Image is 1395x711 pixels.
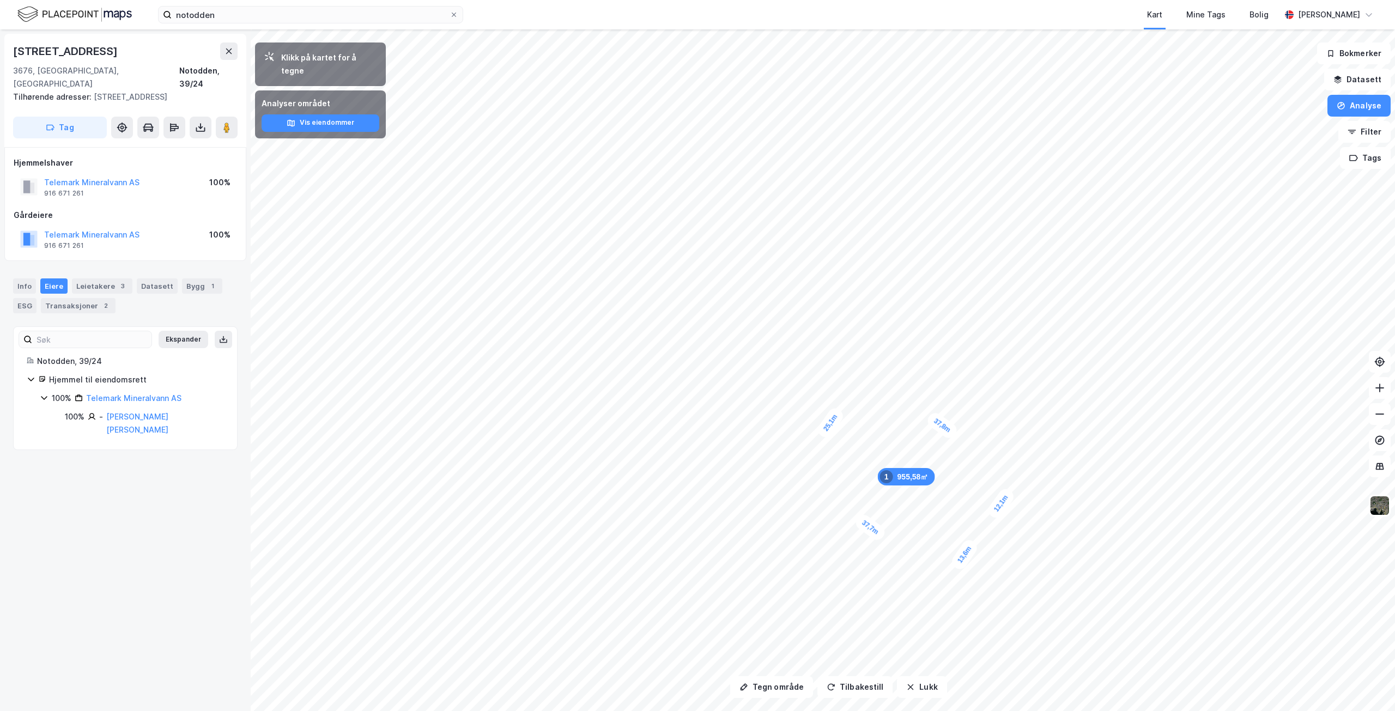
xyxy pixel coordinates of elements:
[897,676,947,698] button: Lukk
[106,412,168,434] a: [PERSON_NAME] [PERSON_NAME]
[32,331,151,348] input: Søk
[209,228,231,241] div: 100%
[1338,121,1391,143] button: Filter
[1250,8,1269,21] div: Bolig
[986,486,1017,520] div: Map marker
[815,405,846,440] div: Map marker
[13,90,229,104] div: [STREET_ADDRESS]
[86,393,181,403] a: Telemark Mineralvann AS
[1324,69,1391,90] button: Datasett
[1327,95,1391,117] button: Analyse
[880,470,893,483] div: 1
[44,189,84,198] div: 916 671 261
[853,512,887,543] div: Map marker
[949,537,980,572] div: Map marker
[878,468,935,485] div: Map marker
[117,281,128,291] div: 3
[1298,8,1360,21] div: [PERSON_NAME]
[99,410,103,423] div: -
[925,410,960,441] div: Map marker
[1341,659,1395,711] div: Kontrollprogram for chat
[13,42,120,60] div: [STREET_ADDRESS]
[49,373,224,386] div: Hjemmel til eiendomsrett
[13,92,94,101] span: Tilhørende adresser:
[1147,8,1162,21] div: Kart
[1369,495,1390,516] img: 9k=
[1186,8,1226,21] div: Mine Tags
[1341,659,1395,711] iframe: Chat Widget
[41,298,116,313] div: Transaksjoner
[182,278,222,294] div: Bygg
[13,298,37,313] div: ESG
[179,64,238,90] div: Notodden, 39/24
[730,676,813,698] button: Tegn område
[52,392,71,405] div: 100%
[65,410,84,423] div: 100%
[14,209,237,222] div: Gårdeiere
[13,117,107,138] button: Tag
[14,156,237,169] div: Hjemmelshaver
[262,97,379,110] div: Analyser området
[172,7,450,23] input: Søk på adresse, matrikkel, gårdeiere, leietakere eller personer
[13,278,36,294] div: Info
[817,676,893,698] button: Tilbakestill
[1340,147,1391,169] button: Tags
[37,355,224,368] div: Notodden, 39/24
[281,51,377,77] div: Klikk på kartet for å tegne
[40,278,68,294] div: Eiere
[13,64,179,90] div: 3676, [GEOGRAPHIC_DATA], [GEOGRAPHIC_DATA]
[159,331,208,348] button: Ekspander
[17,5,132,24] img: logo.f888ab2527a4732fd821a326f86c7f29.svg
[100,300,111,311] div: 2
[72,278,132,294] div: Leietakere
[1317,42,1391,64] button: Bokmerker
[207,281,218,291] div: 1
[209,176,231,189] div: 100%
[262,114,379,132] button: Vis eiendommer
[137,278,178,294] div: Datasett
[44,241,84,250] div: 916 671 261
